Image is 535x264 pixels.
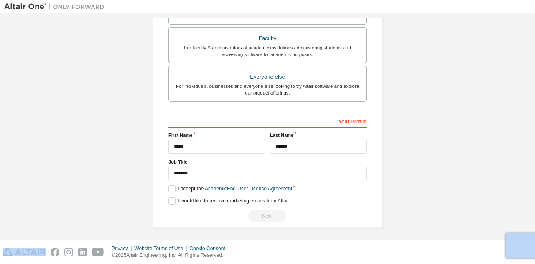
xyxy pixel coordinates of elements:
[174,44,361,58] div: For faculty & administrators of academic institutions administering students and accessing softwa...
[112,252,230,259] p: © 2025 Altair Engineering, Inc. All Rights Reserved.
[174,83,361,96] div: For individuals, businesses and everyone else looking to try Altair software and explore our prod...
[168,132,265,138] label: First Name
[168,197,289,205] label: I would like to receive marketing emails from Altair
[4,3,109,11] img: Altair One
[168,185,292,192] label: I accept the
[174,71,361,83] div: Everyone else
[270,132,367,138] label: Last Name
[189,245,230,252] div: Cookie Consent
[3,248,46,256] img: altair_logo.svg
[168,210,367,222] div: Provide a valid email to continue
[134,245,189,252] div: Website Terms of Use
[174,33,361,44] div: Faculty
[168,159,367,165] label: Job Title
[51,248,59,256] img: facebook.svg
[112,245,134,252] div: Privacy
[92,248,104,256] img: youtube.svg
[205,186,292,192] a: Academic End-User License Agreement
[78,248,87,256] img: linkedin.svg
[64,248,73,256] img: instagram.svg
[168,114,367,128] div: Your Profile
